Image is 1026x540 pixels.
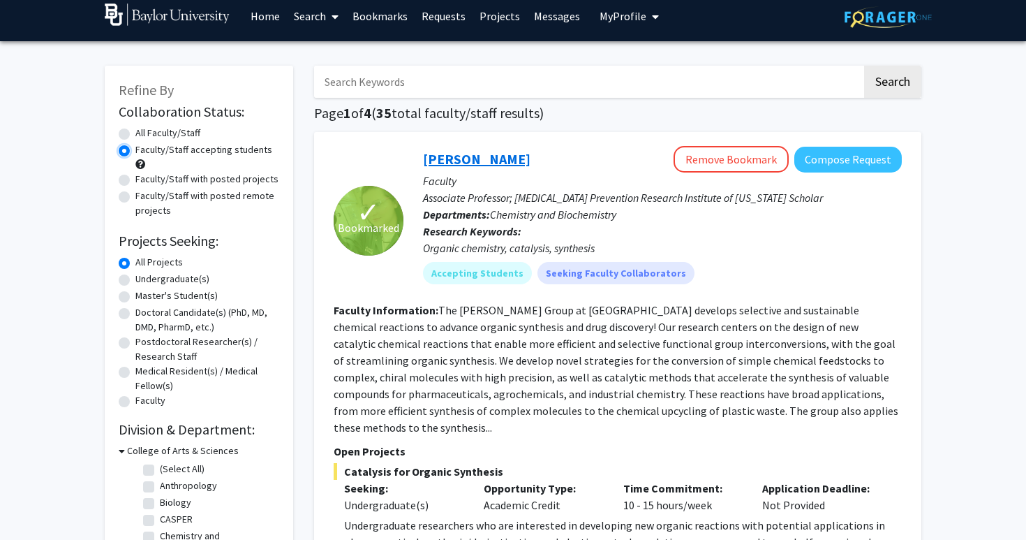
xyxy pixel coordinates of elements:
label: Faculty/Staff with posted remote projects [135,189,279,218]
b: Research Keywords: [423,224,521,238]
label: All Projects [135,255,183,270]
p: Time Commitment: [623,480,742,497]
label: Faculty [135,393,165,408]
label: Undergraduate(s) [135,272,209,286]
label: All Faculty/Staff [135,126,200,140]
div: Academic Credit [473,480,613,513]
p: Faculty [423,173,902,189]
label: CASPER [160,512,193,527]
img: ForagerOne Logo [845,6,932,28]
p: Seeking: [344,480,463,497]
input: Search Keywords [314,66,862,98]
span: 1 [343,104,351,122]
div: Not Provided [752,480,891,513]
label: Master's Student(s) [135,289,218,303]
p: Application Deadline: [762,480,881,497]
h2: Collaboration Status: [119,103,279,120]
fg-read-more: The [PERSON_NAME] Group at [GEOGRAPHIC_DATA] develops selective and sustainable chemical reaction... [334,303,898,435]
button: Search [864,66,921,98]
mat-chip: Seeking Faculty Collaborators [537,262,694,284]
p: Opportunity Type: [484,480,602,497]
p: Associate Professor; [MEDICAL_DATA] Prevention Research Institute of [US_STATE] Scholar [423,189,902,206]
mat-chip: Accepting Students [423,262,532,284]
iframe: Chat [10,477,59,530]
label: Doctoral Candidate(s) (PhD, MD, DMD, PharmD, etc.) [135,305,279,335]
b: Faculty Information: [334,303,438,317]
span: Refine By [119,81,174,98]
div: 10 - 15 hours/week [613,480,752,513]
a: [PERSON_NAME] [423,150,530,168]
label: (Select All) [160,462,205,476]
span: Chemistry and Biochemistry [490,207,616,221]
span: Bookmarked [338,219,399,236]
div: Organic chemistry, catalysis, synthesis [423,240,902,256]
label: Faculty/Staff accepting students [135,143,272,157]
h2: Division & Department: [119,421,279,438]
span: Catalysis for Organic Synthesis [334,463,902,480]
span: 35 [376,104,392,122]
b: Departments: [423,207,490,221]
h1: Page of ( total faculty/staff results) [314,105,921,122]
label: Postdoctoral Researcher(s) / Research Staff [135,335,279,364]
label: Anthropology [160,479,217,493]
h3: College of Arts & Sciences [127,444,239,458]
div: Undergraduate(s) [344,497,463,513]
h2: Projects Seeking: [119,233,279,249]
button: Remove Bookmark [674,146,789,173]
button: Compose Request to Liela Romero [794,147,902,173]
p: Open Projects [334,443,902,460]
label: Biology [160,495,191,510]
span: ✓ [357,205,380,219]
label: Medical Resident(s) / Medical Fellow(s) [135,364,279,393]
span: 4 [364,104,371,122]
span: My Profile [600,9,646,23]
label: Faculty/Staff with posted projects [135,172,278,187]
img: Baylor University Logo [105,3,230,26]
